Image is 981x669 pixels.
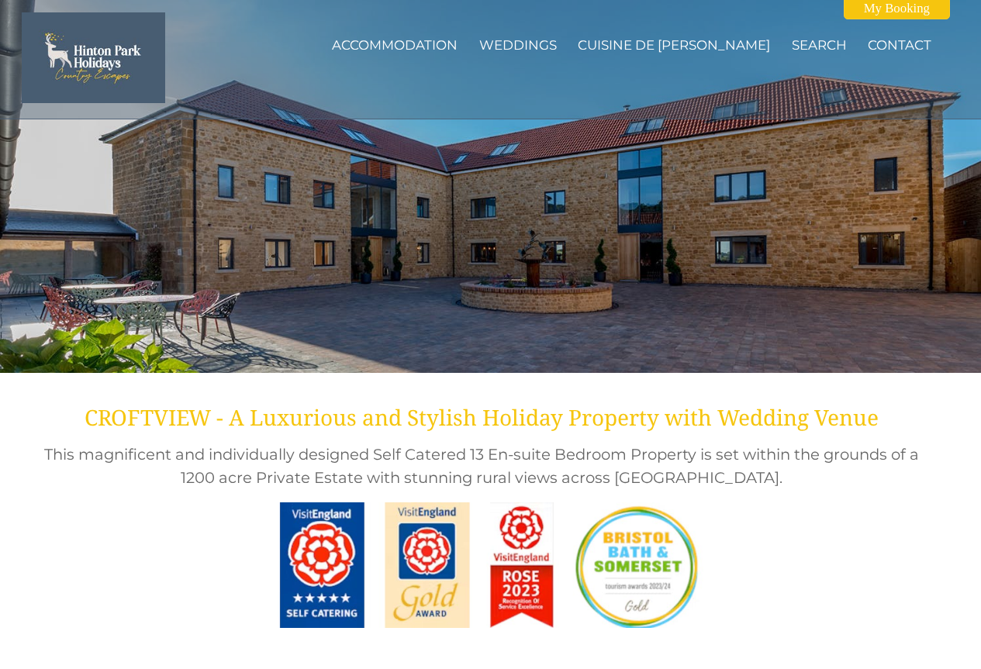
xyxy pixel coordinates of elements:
[332,37,458,53] a: Accommodation
[31,443,931,489] h2: This magnificent and individually designed Self Catered 13 En-suite Bedroom Property is set withi...
[578,37,770,53] a: Cuisine de [PERSON_NAME]
[868,37,931,53] a: Contact
[31,402,931,432] h1: CROFTVIEW - A Luxurious and Stylish Holiday Property with Wedding Venue
[792,37,847,53] a: Search
[479,37,557,53] a: Weddings
[22,12,165,102] img: Hinton Park Holidays Ltd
